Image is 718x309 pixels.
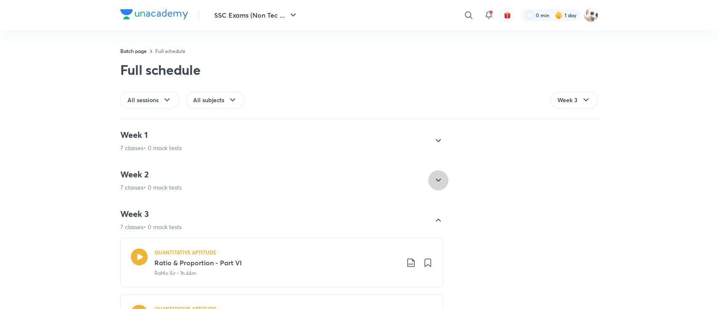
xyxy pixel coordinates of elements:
a: Full schedule [155,48,185,54]
div: Full schedule [120,61,201,78]
h4: Week 1 [120,129,182,140]
h5: QUANTITATIVE APTITUDE [154,248,216,256]
h4: Week 2 [120,169,182,180]
p: 7 classes • 0 mock tests [120,183,182,192]
a: Batch page [120,48,147,54]
span: All subjects [193,96,224,104]
h4: Week 3 [120,209,182,219]
button: SSC Exams (Non Tec ... [209,7,303,24]
button: avatar [501,8,514,22]
a: Company Logo [120,9,188,21]
div: Week 17 classes• 0 mock tests [114,129,443,152]
img: avatar [503,11,511,19]
a: QUANTITATIVE APTITUDERatio & Proportion - Part VIRaMo Sir • 1h 44m [120,238,443,288]
h3: Ratio & Proportion - Part VI [154,258,399,268]
img: Pragya Singh [584,8,598,22]
p: 7 classes • 0 mock tests [120,144,182,152]
div: Week 37 classes• 0 mock tests [114,209,443,231]
p: 7 classes • 0 mock tests [120,223,182,231]
img: Company Logo [120,9,188,19]
span: All sessions [127,96,159,104]
img: streak [554,11,563,19]
p: RaMo Sir • 1h 44m [154,269,196,277]
span: Week 3 [557,96,578,104]
div: Week 27 classes• 0 mock tests [114,169,443,192]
